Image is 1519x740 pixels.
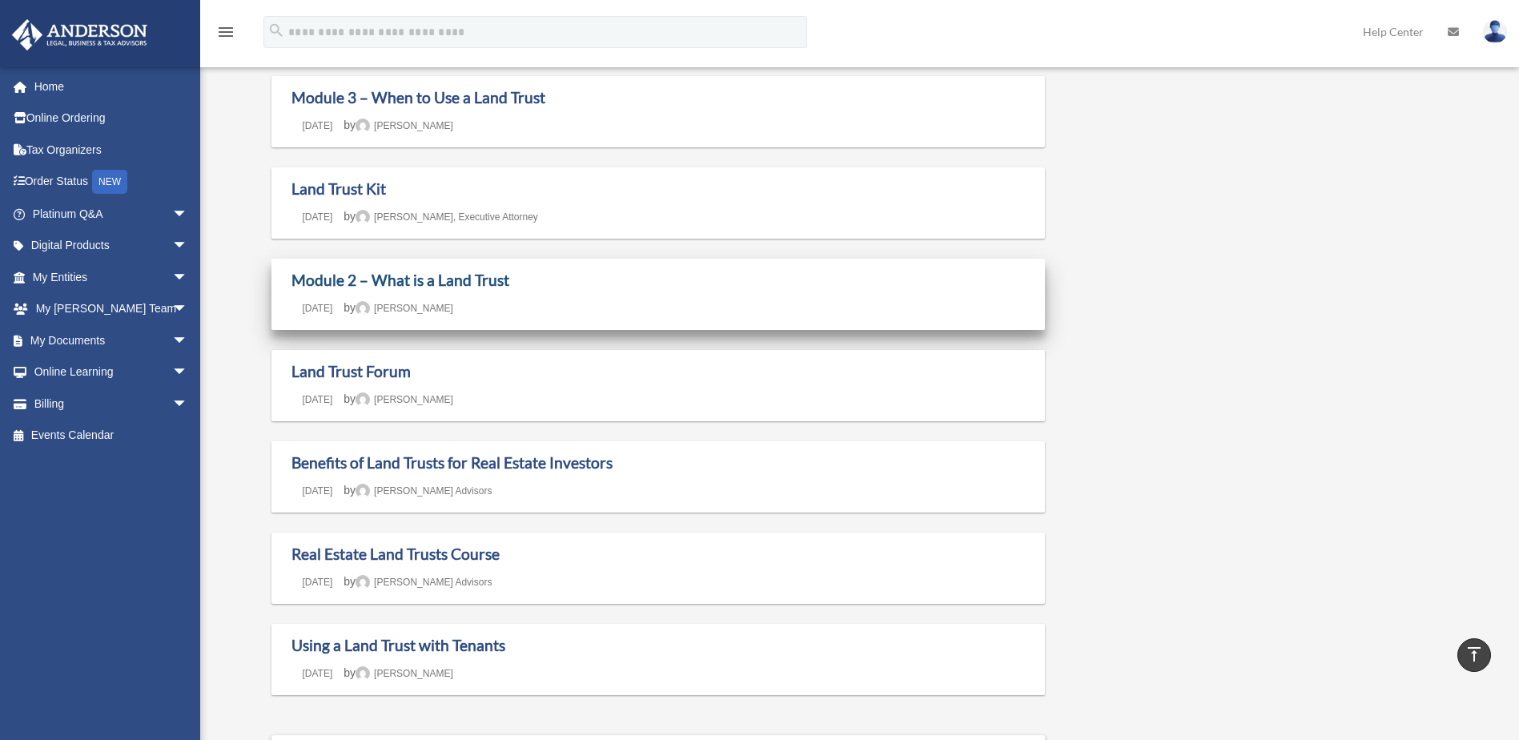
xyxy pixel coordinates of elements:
[344,392,453,405] span: by
[356,577,492,588] a: [PERSON_NAME] Advisors
[172,293,204,326] span: arrow_drop_down
[291,362,411,380] a: Land Trust Forum
[344,301,453,314] span: by
[11,324,212,356] a: My Documentsarrow_drop_down
[344,119,453,131] span: by
[344,484,492,497] span: by
[356,303,453,314] a: [PERSON_NAME]
[172,388,204,420] span: arrow_drop_down
[11,230,212,262] a: Digital Productsarrow_drop_down
[11,166,212,199] a: Order StatusNEW
[1465,645,1484,664] i: vertical_align_top
[172,198,204,231] span: arrow_drop_down
[7,19,152,50] img: Anderson Advisors Platinum Portal
[356,394,453,405] a: [PERSON_NAME]
[92,170,127,194] div: NEW
[1457,638,1491,672] a: vertical_align_top
[11,420,212,452] a: Events Calendar
[11,356,212,388] a: Online Learningarrow_drop_down
[291,453,613,472] a: Benefits of Land Trusts for Real Estate Investors
[344,575,492,588] span: by
[356,485,492,497] a: [PERSON_NAME] Advisors
[172,230,204,263] span: arrow_drop_down
[11,261,212,293] a: My Entitiesarrow_drop_down
[356,120,453,131] a: [PERSON_NAME]
[356,668,453,679] a: [PERSON_NAME]
[1483,20,1507,43] img: User Pic
[344,666,453,679] span: by
[291,636,505,654] a: Using a Land Trust with Tenants
[11,198,212,230] a: Platinum Q&Aarrow_drop_down
[11,70,204,103] a: Home
[291,120,344,131] a: [DATE]
[291,577,344,588] a: [DATE]
[291,545,500,563] a: Real Estate Land Trusts Course
[11,388,212,420] a: Billingarrow_drop_down
[216,22,235,42] i: menu
[291,303,344,314] a: [DATE]
[11,293,212,325] a: My [PERSON_NAME] Teamarrow_drop_down
[172,324,204,357] span: arrow_drop_down
[291,668,344,679] a: [DATE]
[291,88,545,107] a: Module 3 – When to Use a Land Trust
[291,394,344,405] a: [DATE]
[356,211,538,223] a: [PERSON_NAME], Executive Attorney
[291,211,344,223] a: [DATE]
[172,356,204,389] span: arrow_drop_down
[291,179,386,198] a: Land Trust Kit
[267,22,285,39] i: search
[172,261,204,294] span: arrow_drop_down
[291,271,509,289] a: Module 2 – What is a Land Trust
[291,485,344,497] a: [DATE]
[11,103,212,135] a: Online Ordering
[216,28,235,42] a: menu
[11,134,212,166] a: Tax Organizers
[344,210,538,223] span: by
